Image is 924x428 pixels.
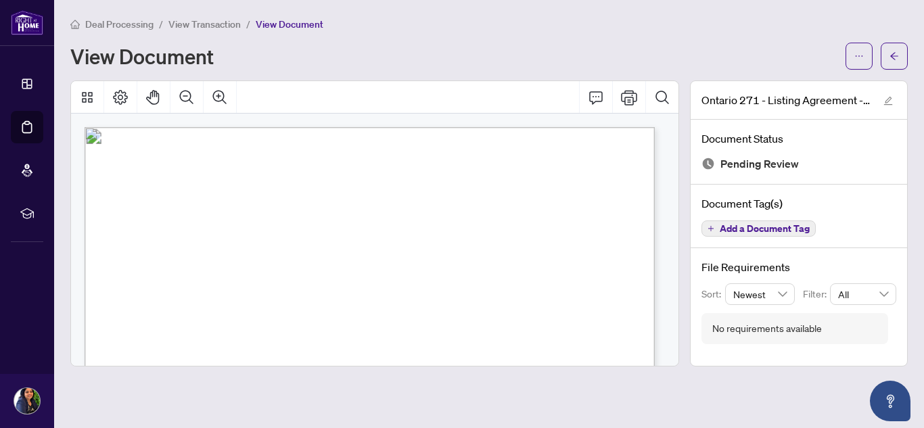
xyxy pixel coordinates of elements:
[168,18,241,30] span: View Transaction
[701,92,871,108] span: Ontario 271 - Listing Agreement - Seller Designated Representation Agreement - Authority to Offer...
[701,157,715,170] img: Document Status
[701,130,896,147] h4: Document Status
[838,284,888,304] span: All
[14,388,40,414] img: Profile Icon
[70,45,214,67] h1: View Document
[733,284,787,304] span: Newest
[883,96,893,105] span: edit
[701,287,725,302] p: Sort:
[712,321,822,336] div: No requirements available
[11,10,43,35] img: logo
[701,195,896,212] h4: Document Tag(s)
[70,20,80,29] span: home
[890,51,899,61] span: arrow-left
[701,220,816,237] button: Add a Document Tag
[854,51,864,61] span: ellipsis
[246,16,250,32] li: /
[159,16,163,32] li: /
[720,224,810,233] span: Add a Document Tag
[85,18,154,30] span: Deal Processing
[720,155,799,173] span: Pending Review
[701,259,896,275] h4: File Requirements
[708,225,714,232] span: plus
[803,287,830,302] p: Filter:
[256,18,323,30] span: View Document
[870,381,910,421] button: Open asap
